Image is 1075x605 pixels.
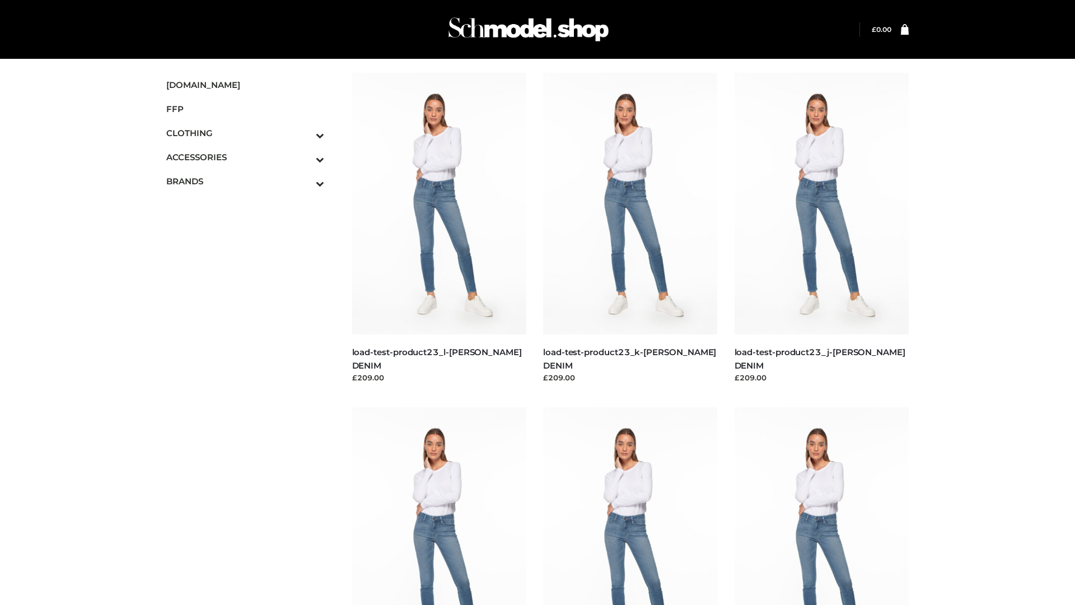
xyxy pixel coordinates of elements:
div: £209.00 [735,372,909,383]
a: load-test-product23_l-[PERSON_NAME] DENIM [352,347,522,370]
bdi: 0.00 [872,25,891,34]
a: CLOTHINGToggle Submenu [166,121,324,145]
span: CLOTHING [166,127,324,139]
span: FFP [166,103,324,115]
a: BRANDSToggle Submenu [166,169,324,193]
img: Schmodel Admin 964 [445,7,613,52]
div: £209.00 [543,372,718,383]
span: ACCESSORIES [166,151,324,164]
span: BRANDS [166,175,324,188]
button: Toggle Submenu [285,145,324,169]
button: Toggle Submenu [285,121,324,145]
a: ACCESSORIESToggle Submenu [166,145,324,169]
a: load-test-product23_k-[PERSON_NAME] DENIM [543,347,716,370]
a: load-test-product23_j-[PERSON_NAME] DENIM [735,347,905,370]
button: Toggle Submenu [285,169,324,193]
a: [DOMAIN_NAME] [166,73,324,97]
span: £ [872,25,876,34]
div: £209.00 [352,372,527,383]
a: £0.00 [872,25,891,34]
span: [DOMAIN_NAME] [166,78,324,91]
a: FFP [166,97,324,121]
